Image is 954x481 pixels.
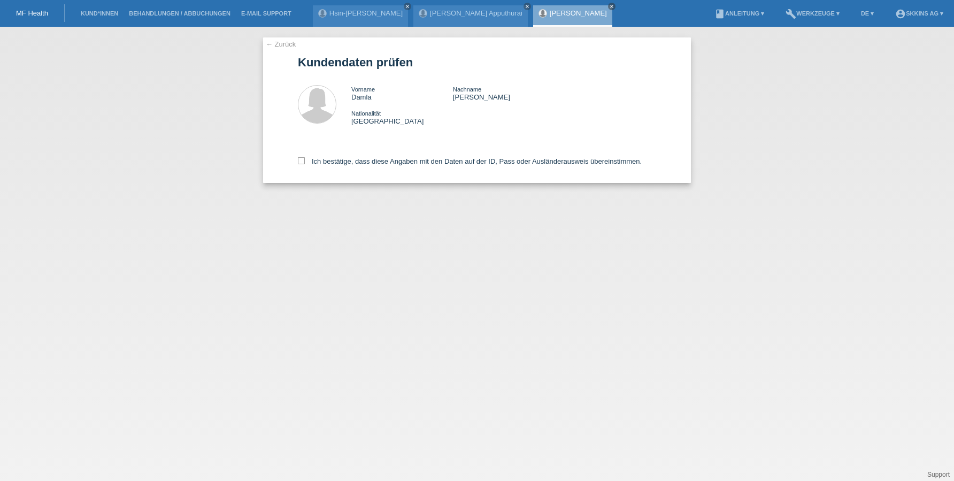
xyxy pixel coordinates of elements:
[405,4,410,9] i: close
[895,9,906,19] i: account_circle
[298,56,656,69] h1: Kundendaten prüfen
[780,10,845,17] a: buildWerkzeuge ▾
[430,9,522,17] a: [PERSON_NAME] Apputhurai
[351,110,381,117] span: Nationalität
[351,109,453,125] div: [GEOGRAPHIC_DATA]
[453,85,555,101] div: [PERSON_NAME]
[351,86,375,93] span: Vorname
[404,3,411,10] a: close
[550,9,607,17] a: [PERSON_NAME]
[266,40,296,48] a: ← Zurück
[524,3,531,10] a: close
[298,157,642,165] label: Ich bestätige, dass diese Angaben mit den Daten auf der ID, Pass oder Ausländerausweis übereinsti...
[709,10,770,17] a: bookAnleitung ▾
[329,9,403,17] a: Hsin-[PERSON_NAME]
[609,4,614,9] i: close
[16,9,48,17] a: MF Health
[525,4,530,9] i: close
[786,9,796,19] i: build
[608,3,616,10] a: close
[927,471,950,478] a: Support
[856,10,879,17] a: DE ▾
[453,86,481,93] span: Nachname
[890,10,949,17] a: account_circleSKKINS AG ▾
[124,10,236,17] a: Behandlungen / Abbuchungen
[351,85,453,101] div: Damla
[714,9,725,19] i: book
[236,10,297,17] a: E-Mail Support
[75,10,124,17] a: Kund*innen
